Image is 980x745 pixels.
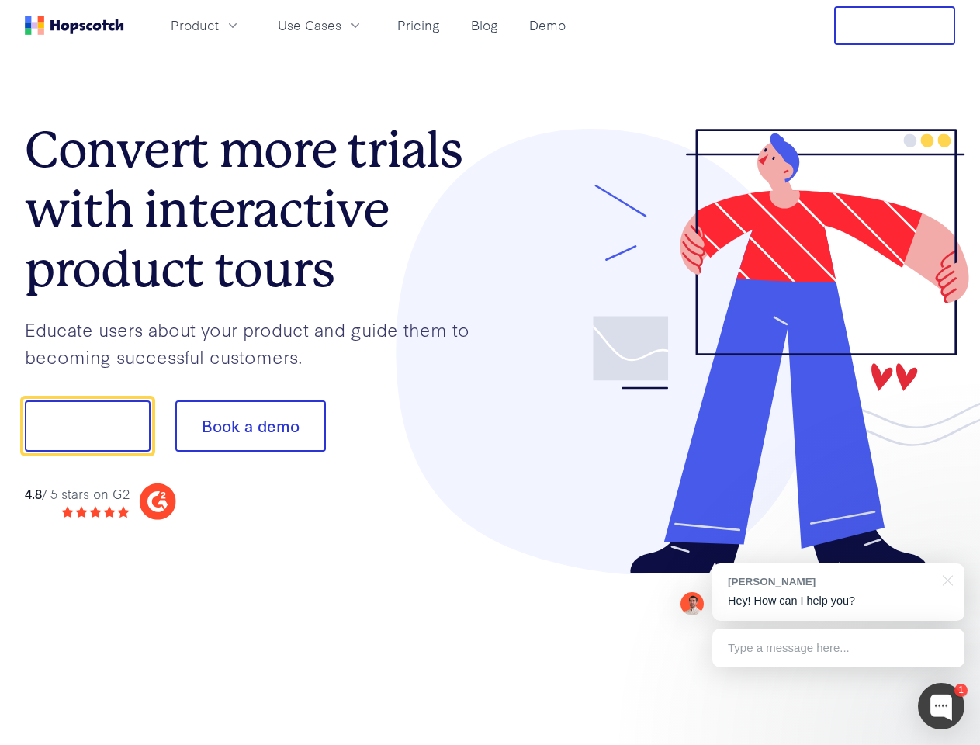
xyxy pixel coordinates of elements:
button: Use Cases [268,12,372,38]
a: Demo [523,12,572,38]
p: Hey! How can I help you? [728,593,949,609]
span: Product [171,16,219,35]
button: Show me! [25,400,151,452]
span: Use Cases [278,16,341,35]
div: / 5 stars on G2 [25,484,130,504]
button: Product [161,12,250,38]
button: Book a demo [175,400,326,452]
div: 1 [954,684,968,697]
img: Mark Spera [680,592,704,615]
p: Educate users about your product and guide them to becoming successful customers. [25,316,490,369]
a: Blog [465,12,504,38]
a: Pricing [391,12,446,38]
div: [PERSON_NAME] [728,574,933,589]
div: Type a message here... [712,629,964,667]
h1: Convert more trials with interactive product tours [25,120,490,299]
strong: 4.8 [25,484,42,502]
a: Home [25,16,124,35]
button: Free Trial [834,6,955,45]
